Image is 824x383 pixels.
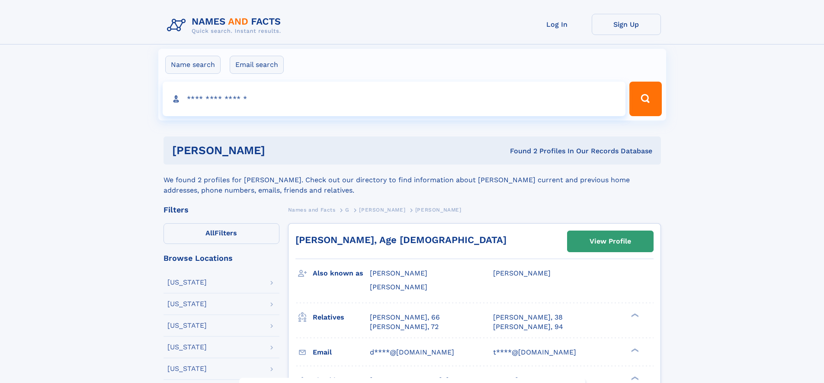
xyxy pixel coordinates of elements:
button: Search Button [629,82,661,116]
div: [US_STATE] [167,301,207,307]
label: Filters [164,223,279,244]
div: ❯ [629,312,639,318]
a: G [345,204,349,215]
div: Browse Locations [164,254,279,262]
div: View Profile [590,231,631,251]
span: All [205,229,215,237]
span: [PERSON_NAME] [493,269,551,277]
a: View Profile [568,231,653,252]
span: [PERSON_NAME] [370,269,427,277]
a: [PERSON_NAME], 38 [493,313,563,322]
a: Log In [523,14,592,35]
a: [PERSON_NAME], 94 [493,322,563,332]
h3: Relatives [313,310,370,325]
div: ❯ [629,375,639,381]
div: ❯ [629,347,639,353]
input: search input [163,82,626,116]
label: Name search [165,56,221,74]
img: Logo Names and Facts [164,14,288,37]
span: G [345,207,349,213]
div: [US_STATE] [167,365,207,372]
div: [US_STATE] [167,279,207,286]
div: We found 2 profiles for [PERSON_NAME]. Check out our directory to find information about [PERSON_... [164,165,661,196]
a: Sign Up [592,14,661,35]
div: [US_STATE] [167,322,207,329]
h1: [PERSON_NAME] [172,145,388,156]
span: [PERSON_NAME] [415,207,462,213]
a: [PERSON_NAME], Age [DEMOGRAPHIC_DATA] [295,234,507,245]
a: Names and Facts [288,204,336,215]
a: [PERSON_NAME] [359,204,405,215]
span: [PERSON_NAME] [370,283,427,291]
h3: Email [313,345,370,360]
div: Found 2 Profiles In Our Records Database [388,146,652,156]
div: Filters [164,206,279,214]
h3: Also known as [313,266,370,281]
a: [PERSON_NAME], 72 [370,322,439,332]
div: [US_STATE] [167,344,207,351]
a: [PERSON_NAME], 66 [370,313,440,322]
label: Email search [230,56,284,74]
span: [PERSON_NAME] [359,207,405,213]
